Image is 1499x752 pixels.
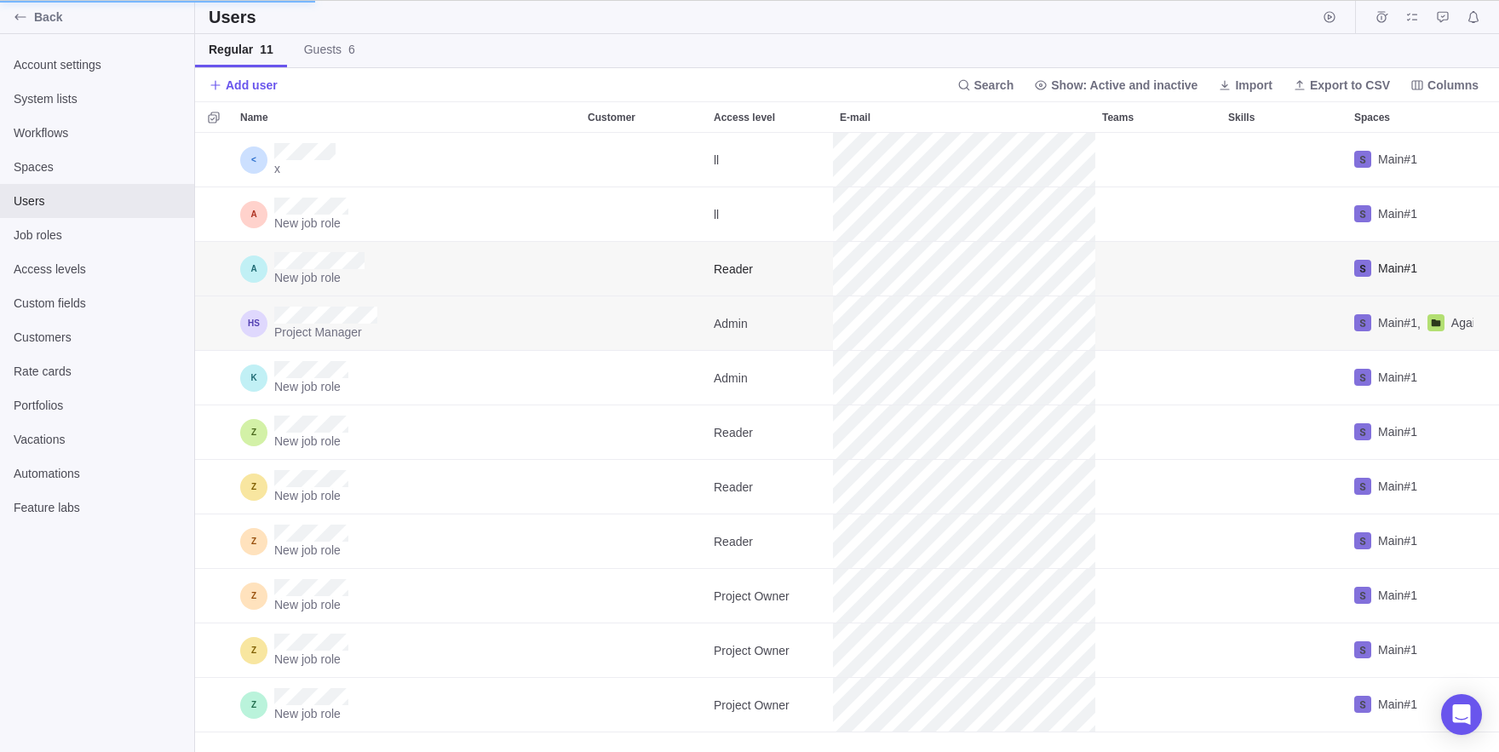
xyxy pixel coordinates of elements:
div: Admin [707,351,833,405]
div: Name [233,187,581,242]
div: E-mail [833,623,1095,678]
div: Open Intercom Messenger [1441,694,1482,735]
div: Teams [1095,678,1221,732]
div: Spaces [1347,296,1473,351]
span: E-mail [840,109,870,126]
div: Access level [707,514,833,569]
div: Main#1 [1347,133,1473,187]
a: My assignments [1400,13,1424,26]
div: Teams [1095,133,1221,187]
span: Workflows [14,124,181,141]
span: Show: Active and inactive [1027,73,1204,97]
span: Admin [714,315,748,332]
div: Name [233,460,581,514]
div: Main#1 [1347,242,1473,296]
div: E-mail [833,351,1095,405]
div: Customer [581,514,707,569]
span: Project Owner [714,588,790,605]
span: Main#1 [1378,423,1417,440]
div: Main#1 [1347,514,1473,568]
span: Spaces [14,158,181,175]
div: Main#1, Again [1347,296,1473,350]
span: My assignments [1400,5,1424,29]
div: Customer [581,102,707,132]
span: Main#1 [1378,641,1417,658]
div: Spaces [1347,678,1473,732]
span: Spaces [1354,109,1390,126]
div: Customer [581,569,707,623]
span: New job role [274,378,348,395]
div: Access level [707,187,833,242]
div: Access level [707,351,833,405]
div: Access level [707,296,833,351]
span: Regular [209,41,273,58]
span: New job role [274,215,348,232]
div: Main#1 [1347,405,1473,459]
span: Add user [209,73,278,97]
span: Show: Active and inactive [1051,77,1197,94]
div: Spaces [1347,514,1473,569]
div: Name [233,133,581,187]
div: Reader [707,405,833,459]
div: Access level [707,569,833,623]
span: New job role [274,542,348,559]
div: Teams [1095,460,1221,514]
div: Spaces [1347,460,1473,514]
span: New job role [274,705,348,722]
div: Customer [581,678,707,732]
div: Main#1 [1347,569,1473,623]
div: Spaces [1347,133,1473,187]
div: Teams [1095,242,1221,296]
div: E-mail [833,242,1095,296]
span: Main#1 [1378,260,1417,277]
div: Skills [1221,678,1347,732]
div: Spaces [1347,242,1473,296]
span: New job role [274,651,348,668]
div: Spaces [1347,102,1473,132]
span: Guests [304,41,355,58]
span: New job role [274,487,348,504]
span: Project Owner [714,642,790,659]
div: Spaces [1347,569,1473,623]
div: Spaces [1347,623,1473,678]
span: Reader [714,424,753,441]
div: grid [195,133,1499,752]
span: Approval requests [1431,5,1455,29]
span: Main#1 [1378,478,1417,495]
span: Portfolios [14,397,181,414]
span: Time logs [1370,5,1393,29]
span: Project Manager [274,324,377,341]
span: Again [1451,314,1482,331]
div: Skills [1221,623,1347,678]
div: Main#1 [1347,678,1473,732]
span: Main#1 [1378,151,1417,168]
div: E-mail [833,460,1095,514]
div: Access level [707,678,833,732]
span: Access levels [14,261,181,278]
div: ll [707,187,833,241]
div: Teams [1095,623,1221,678]
div: Name [233,569,581,623]
div: Skills [1221,405,1347,460]
span: Vacations [14,431,181,448]
span: Admin [714,370,748,387]
div: Skills [1221,514,1347,569]
span: System lists [14,90,181,107]
span: Search [951,73,1021,97]
span: Back [34,9,187,26]
span: Add user [226,77,278,94]
div: Customer [581,296,707,351]
div: Name [233,296,581,351]
div: Project Owner [707,678,833,732]
span: Customer [588,109,635,126]
a: Regular11 [195,34,287,67]
div: Skills [1221,569,1347,623]
div: Reader [707,514,833,568]
div: Teams [1095,102,1221,132]
div: Customer [581,405,707,460]
a: Time logs [1370,13,1393,26]
div: Name [233,678,581,732]
span: Import [1235,77,1272,94]
span: Export to CSV [1286,73,1397,97]
span: Main#1 [1378,205,1417,222]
